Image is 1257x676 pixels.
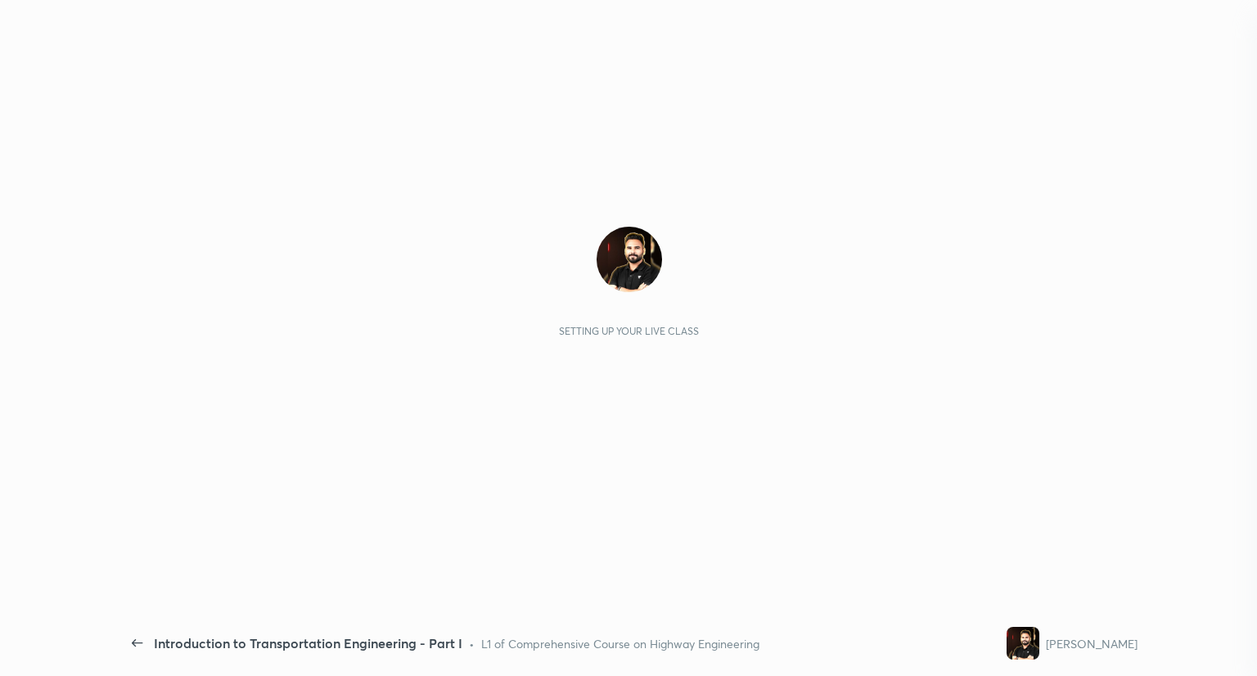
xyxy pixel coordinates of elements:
[1007,627,1039,660] img: ae866704e905434385cbdb892f4f5a96.jpg
[481,635,759,652] div: L1 of Comprehensive Course on Highway Engineering
[154,633,462,653] div: Introduction to Transportation Engineering - Part I
[559,325,699,337] div: Setting up your live class
[1046,635,1138,652] div: [PERSON_NAME]
[469,635,475,652] div: •
[597,227,662,292] img: ae866704e905434385cbdb892f4f5a96.jpg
